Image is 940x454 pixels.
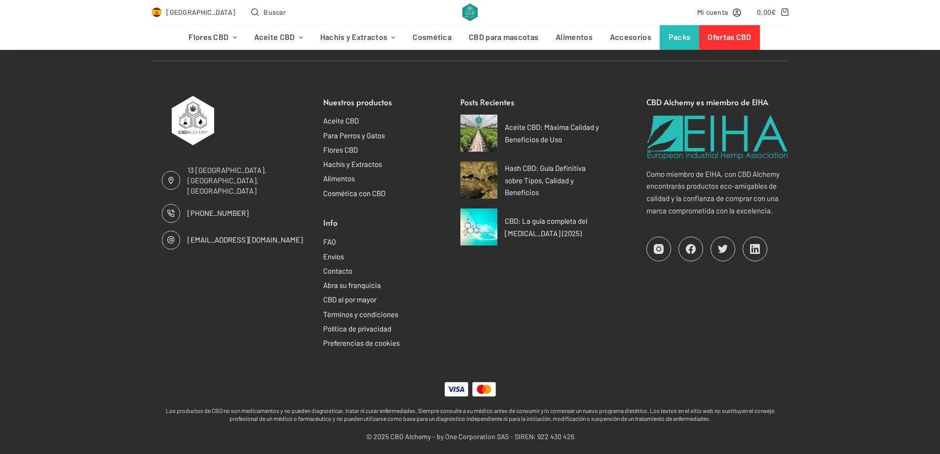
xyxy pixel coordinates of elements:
[460,162,497,199] img: El hash CBD premium se caracteriza por su alta concentración de CBD y textura rica en resina.
[646,96,789,108] h2: CBD Alchemy es miembro de EIHA
[323,295,376,304] a: CBD al por mayor
[646,237,671,261] a: Instagram
[460,162,602,199] a: Hash CBD: Guía Definitiva sobre Tipos, Calidad y Beneficios
[460,115,602,152] a: Aceite CBD: Máxima Calidad y Beneficios de Uso
[460,208,602,246] a: CBD: La guía completa del [MEDICAL_DATA] (2025)
[646,132,789,141] a: Visite el sitio web de la EIHA
[757,8,776,16] bdi: 0,00
[323,189,385,198] a: Cosmética con CBD
[699,25,760,50] a: Ofertas CBD
[505,162,602,199] span: Hash CBD: Guía Definitiva sobre Tipos, Calidad y Beneficios
[323,252,344,261] a: Envíos
[180,25,245,50] a: Flores CBD
[188,208,249,217] a: [PHONE_NUMBER]
[180,25,760,50] nav: Menú de cabecera
[460,115,497,152] img: Cáñamo en flor: la fuente de nuestro aceite CBD.
[323,131,385,140] a: Para Perros y Gatos
[323,116,359,125] a: Aceite CBD
[188,235,303,244] a: [EMAIL_ADDRESS][DOMAIN_NAME]
[323,281,381,289] a: Abra su franquicia
[245,25,311,50] a: Aceite CBD
[323,338,400,347] a: Preferencias de cookies
[646,115,789,160] img: CBD Alchemy es miembro de EIHA
[460,96,602,108] h2: Posts Recientes
[166,6,235,18] span: [GEOGRAPHIC_DATA]
[460,25,547,50] a: CBD para mascotas
[323,216,465,228] h2: Info
[660,25,699,50] a: Packs
[311,25,404,50] a: Hachís y Extractos
[601,25,660,50] a: Accesorios
[505,121,602,146] span: Aceite CBD: Máxima Calidad y Beneficios de Uso
[323,145,358,154] a: Flores CBD
[697,6,742,18] a: Mi cuenta
[711,237,735,261] a: Twitter
[460,208,497,246] img: La estructura molecular del cannabidiol (CBD) difiere ligeramente de la del THC, lo que explica s...
[678,237,703,261] a: Facebook
[323,324,391,333] a: Política de privacidad
[323,160,382,168] a: Hachís y Extractos
[505,215,602,240] span: CBD: La guía completa del [MEDICAL_DATA] (2025)
[251,6,286,18] button: Abrir formulario de búsqueda
[152,6,236,18] a: Select Country
[771,8,776,16] span: €
[323,266,352,275] a: Contacto
[263,6,286,18] span: Buscar
[757,6,788,18] a: Carro de compra
[547,25,602,50] a: Alimentos
[172,96,215,145] img: CBD ALCHEMY
[152,7,162,17] img: ES Flag
[323,237,336,246] a: FAQ
[404,25,460,50] a: Cosmética
[462,3,478,21] img: CBD Alchemy
[323,174,355,183] a: Alimentos
[323,96,465,108] h2: Nuestros productos
[188,165,303,196] span: 13 [GEOGRAPHIC_DATA], [GEOGRAPHIC_DATA], [GEOGRAPHIC_DATA]
[646,168,789,217] p: Como miembro de EIHA, con CBD Alchemy encontrarás productos eco-amigables de calidad y la confian...
[743,237,767,261] a: LinkedIn
[697,6,728,18] span: Mi cuenta
[323,310,398,319] a: Términos y condiciones
[152,432,789,441] p: © 2025 CBD Alchemy - by One Corporation SAS - SIREN: 922 430 426
[152,407,789,422] p: Los productos de CBD no son medicamentos y no pueden diagnosticar, tratar ni curar enfermedades. ...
